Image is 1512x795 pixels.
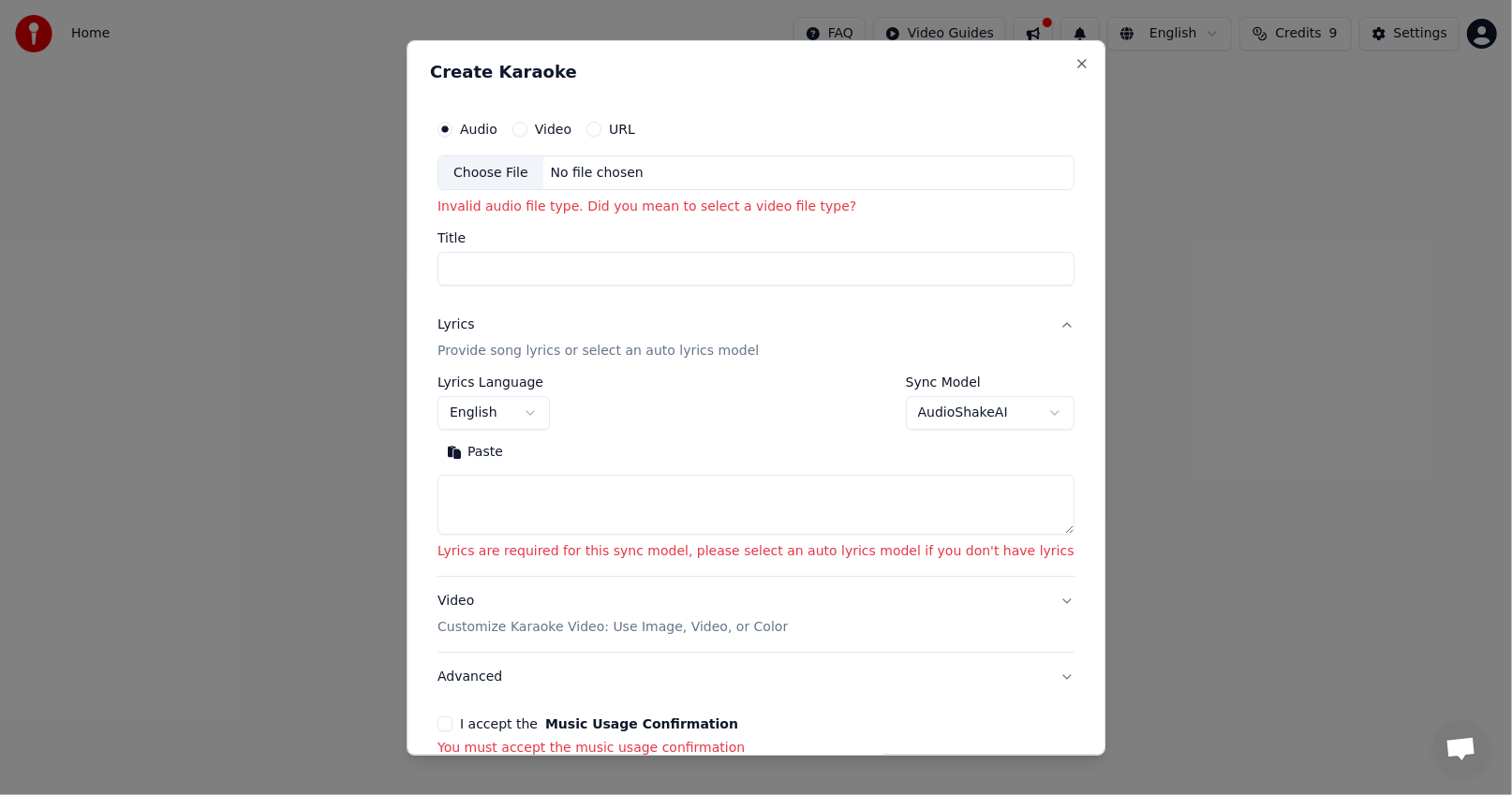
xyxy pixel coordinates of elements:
[460,122,497,135] label: Audio
[437,375,550,389] label: Lyrics Language
[437,198,1075,216] p: Invalid audio file type. Did you mean to select a video file type?
[437,577,1075,652] button: VideoCustomize Karaoke Video: Use Image, Video, or Color
[437,739,1075,758] p: You must accept the music usage confirmation
[437,653,1075,701] button: Advanced
[437,592,788,637] div: Video
[437,301,1075,375] button: LyricsProvide song lyrics or select an auto lyrics model
[437,316,474,334] div: Lyrics
[545,717,738,730] button: I accept the
[609,122,635,135] label: URL
[438,155,543,189] div: Choose File
[437,231,1075,244] label: Title
[437,342,759,361] p: Provide song lyrics or select an auto lyrics model
[437,375,1075,576] div: LyricsProvide song lyrics or select an auto lyrics model
[906,375,1075,389] label: Sync Model
[535,122,571,135] label: Video
[437,542,1075,561] p: Lyrics are required for this sync model, please select an auto lyrics model if you don't have lyrics
[430,63,1082,80] h2: Create Karaoke
[437,618,788,637] p: Customize Karaoke Video: Use Image, Video, or Color
[437,437,512,467] button: Paste
[543,163,651,182] div: No file chosen
[460,717,738,730] label: I accept the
